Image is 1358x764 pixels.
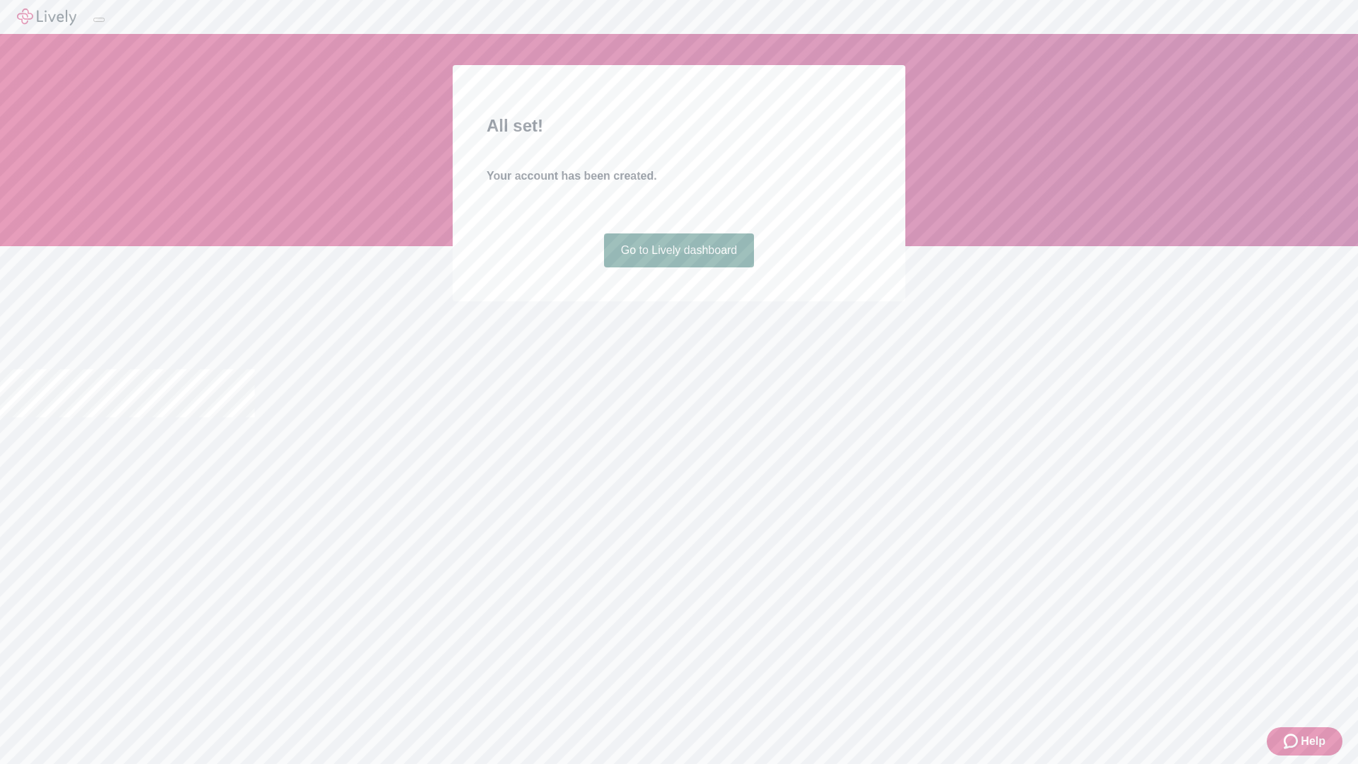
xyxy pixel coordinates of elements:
[93,18,105,22] button: Log out
[1301,733,1325,750] span: Help
[1267,727,1342,756] button: Zendesk support iconHelp
[487,113,871,139] h2: All set!
[604,233,755,267] a: Go to Lively dashboard
[17,8,76,25] img: Lively
[1284,733,1301,750] svg: Zendesk support icon
[487,168,871,185] h4: Your account has been created.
